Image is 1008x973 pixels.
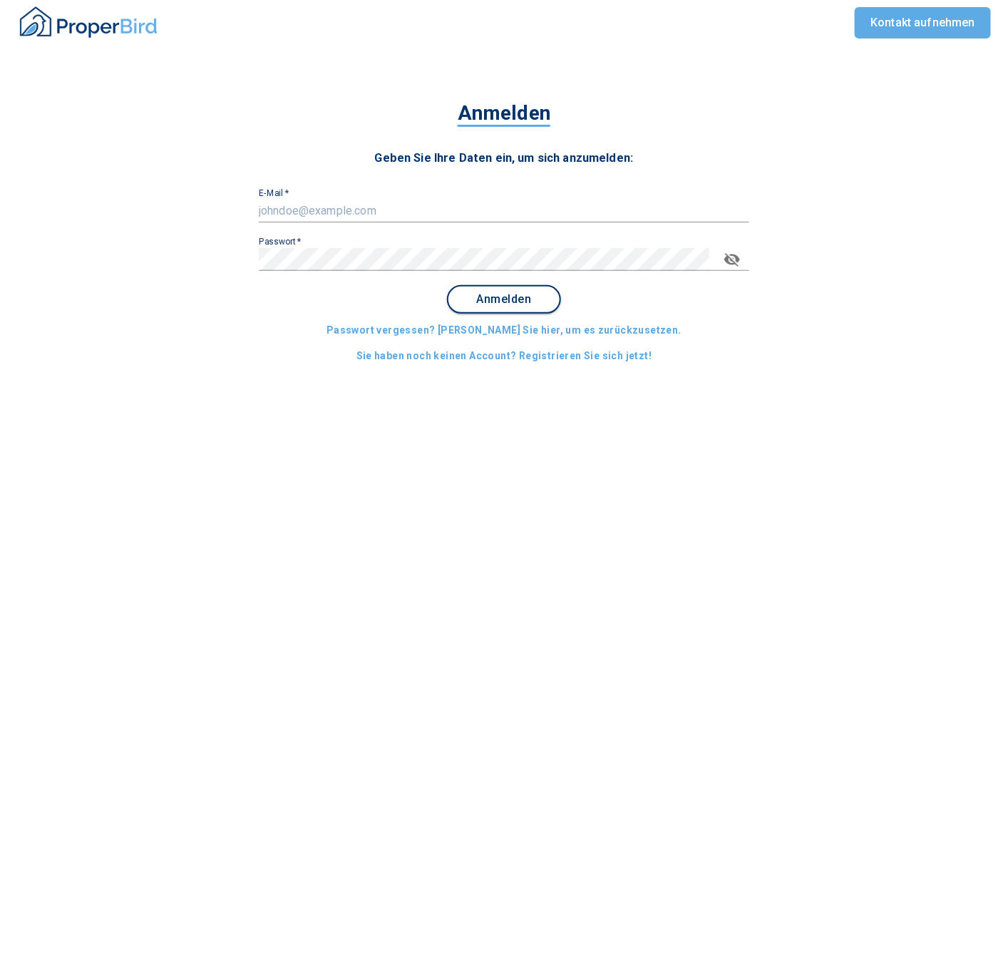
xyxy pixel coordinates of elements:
[855,7,991,38] a: Kontakt aufnehmen
[351,343,658,369] button: Sie haben noch keinen Account? Registrieren Sie sich jetzt!
[17,1,160,46] button: ProperBird Logo and Home Button
[447,285,561,314] button: Anmelden
[326,321,682,339] span: Passwort vergessen? [PERSON_NAME] Sie hier, um es zurückzusetzen.
[259,237,302,246] label: Passwort
[259,200,749,222] input: johndoe@example.com
[17,4,160,40] img: ProperBird Logo and Home Button
[321,317,687,344] button: Passwort vergessen? [PERSON_NAME] Sie hier, um es zurückzusetzen.
[460,293,548,306] span: Anmelden
[715,242,749,277] button: toggle password visibility
[356,347,652,365] span: Sie haben noch keinen Account? Registrieren Sie sich jetzt!
[375,151,634,165] span: Geben Sie Ihre Daten ein, um sich anzumelden:
[458,101,550,127] span: Anmelden
[259,189,289,197] label: E-Mail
